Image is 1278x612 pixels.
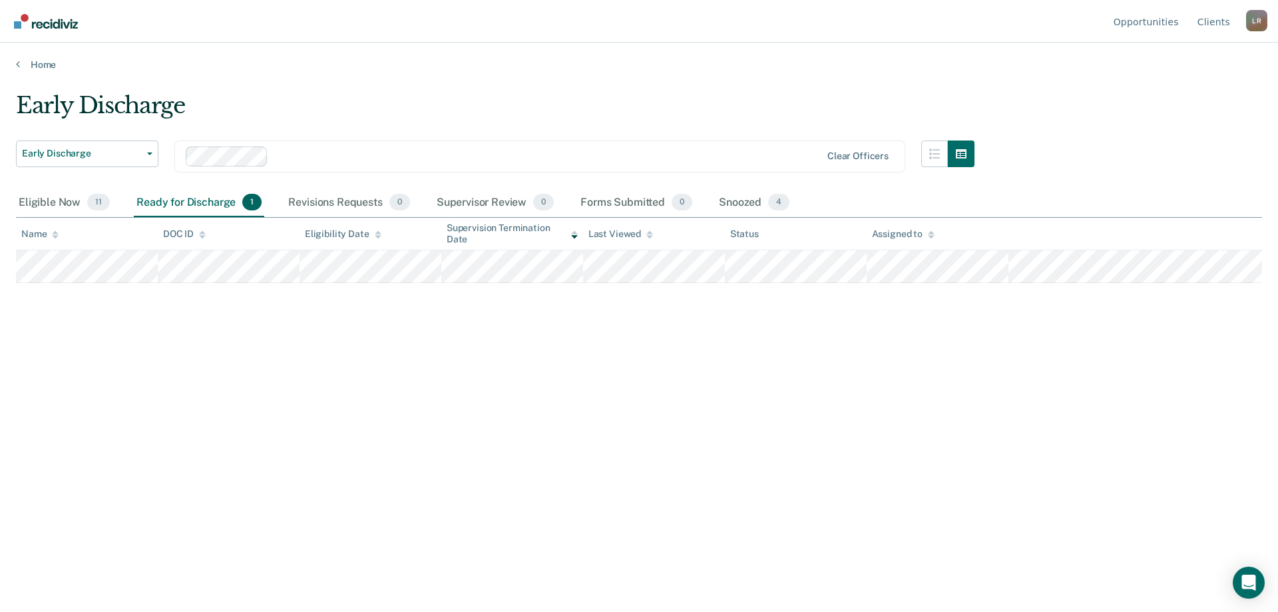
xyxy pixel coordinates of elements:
div: Assigned to [872,228,935,240]
span: 0 [672,194,692,211]
div: Status [730,228,759,240]
span: 0 [389,194,410,211]
div: Revisions Requests0 [286,188,412,218]
div: Eligibility Date [305,228,381,240]
img: Recidiviz [14,14,78,29]
div: Snoozed4 [716,188,792,218]
span: 1 [242,194,262,211]
div: Early Discharge [16,92,974,130]
div: Name [21,228,59,240]
div: DOC ID [163,228,206,240]
div: Supervision Termination Date [447,222,578,245]
div: Last Viewed [588,228,653,240]
div: L R [1246,10,1267,31]
a: Home [16,59,1262,71]
div: Supervisor Review0 [434,188,557,218]
span: Early Discharge [22,148,142,159]
button: Profile dropdown button [1246,10,1267,31]
div: Ready for Discharge1 [134,188,264,218]
button: Early Discharge [16,141,158,167]
div: Eligible Now11 [16,188,112,218]
span: 11 [87,194,110,211]
div: Clear officers [827,151,889,162]
div: Open Intercom Messenger [1233,567,1265,599]
span: 0 [533,194,554,211]
span: 4 [768,194,789,211]
div: Forms Submitted0 [578,188,695,218]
